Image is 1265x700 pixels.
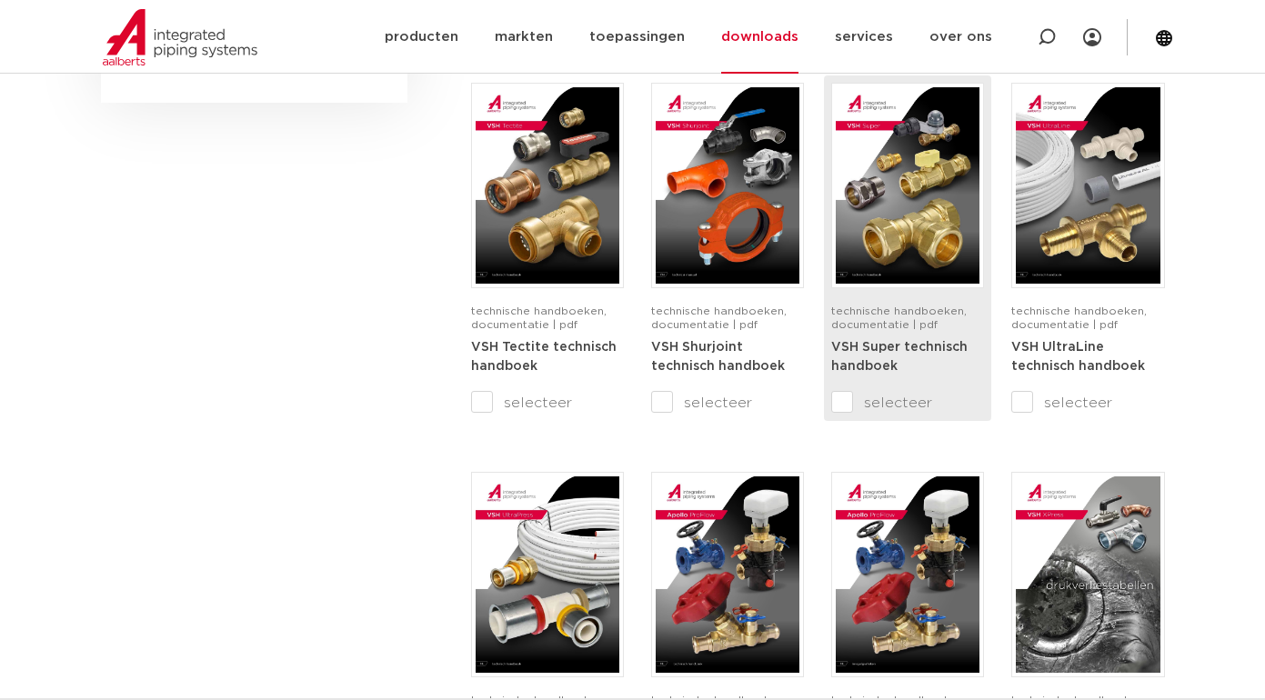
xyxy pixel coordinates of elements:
[651,341,785,374] strong: VSH Shurjoint technisch handboek
[656,476,799,673] img: Apollo-ProFlow-A4TM_5010004_2022_1.0_NL-1-pdf.jpg
[836,87,979,284] img: VSH-Super_A4TM_5007411-2022-2.1_NL-1-pdf.jpg
[1011,392,1164,414] label: selecteer
[831,340,968,374] a: VSH Super technisch handboek
[651,392,804,414] label: selecteer
[1011,340,1145,374] a: VSH UltraLine technisch handboek
[471,305,607,330] span: technische handboeken, documentatie | pdf
[1011,341,1145,374] strong: VSH UltraLine technisch handboek
[831,341,968,374] strong: VSH Super technisch handboek
[656,87,799,284] img: VSH-Shurjoint_A4TM_5008731_2024_3.0_EN-pdf.jpg
[476,87,619,284] img: VSH-Tectite_A4TM_5009376-2024-2.0_NL-pdf.jpg
[836,476,979,673] img: Apollo-ProFlow_A4FlowCharts_5009941-2022-1.0_NL-pdf.jpg
[471,340,617,374] a: VSH Tectite technisch handboek
[651,340,785,374] a: VSH Shurjoint technisch handboek
[651,305,787,330] span: technische handboeken, documentatie | pdf
[476,476,619,673] img: VSH-UltraPress_A4TM_5008751_2025_3.0_NL-pdf.jpg
[471,392,624,414] label: selecteer
[1016,87,1160,284] img: VSH-UltraLine_A4TM_5010216_2022_1.0_NL-pdf.jpg
[1016,476,1160,673] img: VSH-XPress_PLT_A4_5007629_2024-2.0_NL-pdf.jpg
[831,392,984,414] label: selecteer
[1011,305,1147,330] span: technische handboeken, documentatie | pdf
[471,341,617,374] strong: VSH Tectite technisch handboek
[831,305,967,330] span: technische handboeken, documentatie | pdf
